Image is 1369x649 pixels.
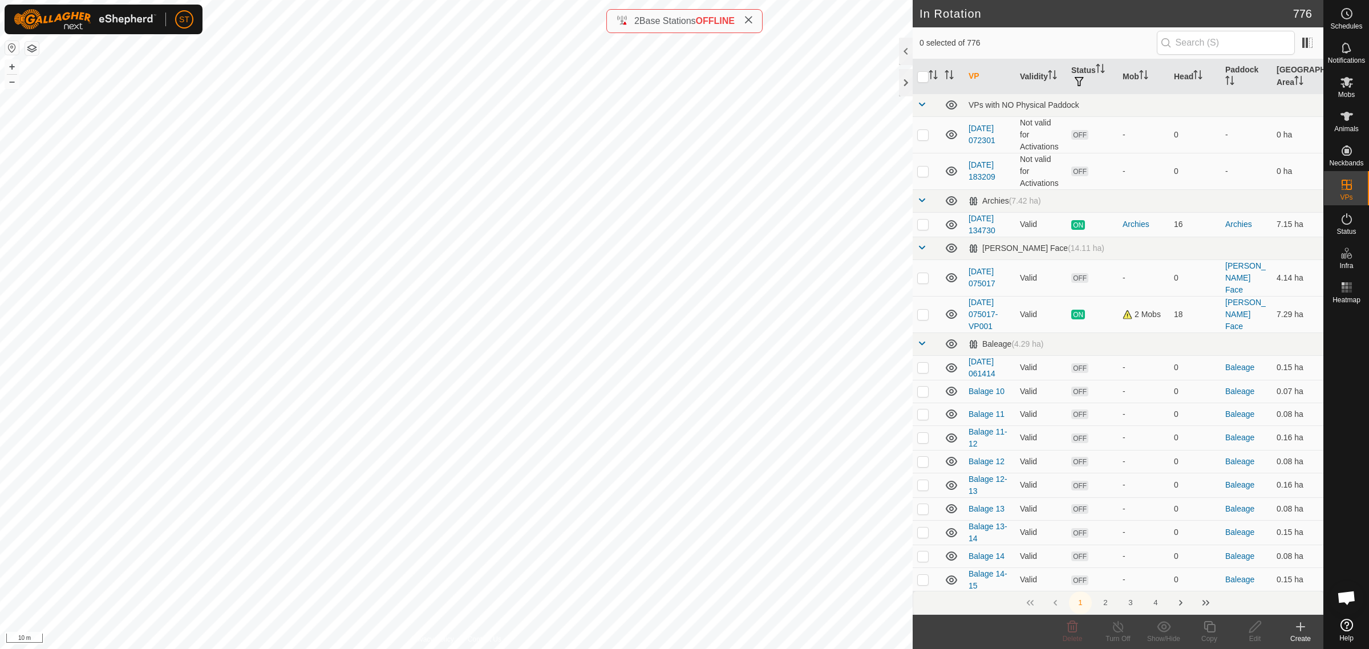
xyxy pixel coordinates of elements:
th: [GEOGRAPHIC_DATA] Area [1272,59,1323,94]
button: 4 [1144,591,1167,614]
a: Balage 12 [969,457,1005,466]
div: VPs with NO Physical Paddock [969,100,1319,109]
div: - [1123,526,1165,538]
span: ON [1071,220,1085,230]
a: Balage 10 [969,387,1005,396]
td: 0 [1169,259,1221,296]
a: Baleage [1225,504,1254,513]
button: Last Page [1194,591,1217,614]
a: Balage 11-12 [969,427,1007,448]
td: 7.29 ha [1272,296,1323,332]
td: 0.15 ha [1272,355,1323,380]
div: - [1123,386,1165,397]
a: Balage 12-13 [969,474,1007,496]
span: OFF [1071,528,1088,538]
a: Contact Us [468,634,501,644]
a: Balage 14-15 [969,569,1007,590]
td: 0 ha [1272,153,1323,189]
td: Not valid for Activations [1015,116,1067,153]
td: Valid [1015,473,1067,497]
div: Turn Off [1095,634,1141,644]
span: OFF [1071,575,1088,585]
span: Heatmap [1332,297,1360,303]
a: [PERSON_NAME] Face [1225,261,1266,294]
td: 4.14 ha [1272,259,1323,296]
span: OFF [1071,167,1088,176]
a: [DATE] 072301 [969,124,995,145]
td: 0.07 ha [1272,380,1323,403]
td: Valid [1015,567,1067,592]
span: VPs [1340,194,1352,201]
td: 0 [1169,545,1221,567]
a: [DATE] 061414 [969,357,995,378]
span: OFFLINE [696,16,735,26]
p-sorticon: Activate to sort [1139,72,1148,81]
td: - [1221,116,1272,153]
td: 0 [1169,473,1221,497]
td: 0.15 ha [1272,567,1323,592]
td: 0 [1169,520,1221,545]
a: [DATE] 075017-VP001 [969,298,998,331]
a: Baleage [1225,480,1254,489]
button: Reset Map [5,41,19,55]
td: Valid [1015,520,1067,545]
span: OFF [1071,363,1088,373]
button: 3 [1119,591,1142,614]
span: (7.42 ha) [1009,196,1041,205]
p-sorticon: Activate to sort [1193,72,1202,81]
button: Map Layers [25,42,39,55]
span: OFF [1071,481,1088,490]
td: 16 [1169,212,1221,237]
a: Archies [1225,220,1252,229]
th: Paddock [1221,59,1272,94]
span: Base Stations [639,16,696,26]
button: – [5,75,19,88]
a: Baleage [1225,409,1254,419]
div: - [1123,272,1165,284]
th: Status [1067,59,1118,94]
td: Valid [1015,497,1067,520]
td: 7.15 ha [1272,212,1323,237]
td: Valid [1015,212,1067,237]
a: Balage 13 [969,504,1005,513]
td: 0 [1169,116,1221,153]
td: Valid [1015,545,1067,567]
div: - [1123,550,1165,562]
td: 0 [1169,450,1221,473]
a: [DATE] 134730 [969,214,995,235]
td: 0 [1169,425,1221,450]
td: 0.15 ha [1272,520,1323,545]
div: - [1123,432,1165,444]
a: Balage 14 [969,551,1005,561]
a: [PERSON_NAME] Face [1225,298,1266,331]
td: Valid [1015,450,1067,473]
div: - [1123,408,1165,420]
td: 0 [1169,355,1221,380]
a: Privacy Policy [411,634,454,644]
span: OFF [1071,504,1088,514]
a: Baleage [1225,363,1254,372]
div: 2 Mobs [1123,309,1165,321]
a: Balage 13-14 [969,522,1007,543]
th: Mob [1118,59,1169,94]
td: 0 [1169,403,1221,425]
span: OFF [1071,387,1088,396]
p-sorticon: Activate to sort [1048,72,1057,81]
div: - [1123,129,1165,141]
div: - [1123,165,1165,177]
p-sorticon: Activate to sort [945,72,954,81]
td: Valid [1015,259,1067,296]
td: 0.16 ha [1272,425,1323,450]
div: Copy [1186,634,1232,644]
span: Infra [1339,262,1353,269]
a: Baleage [1225,551,1254,561]
div: Edit [1232,634,1278,644]
div: Archies [1123,218,1165,230]
span: Mobs [1338,91,1355,98]
td: 0 [1169,380,1221,403]
a: Balage 11 [969,409,1005,419]
span: 776 [1293,5,1312,22]
span: Notifications [1328,57,1365,64]
button: 1 [1069,591,1092,614]
td: 18 [1169,296,1221,332]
